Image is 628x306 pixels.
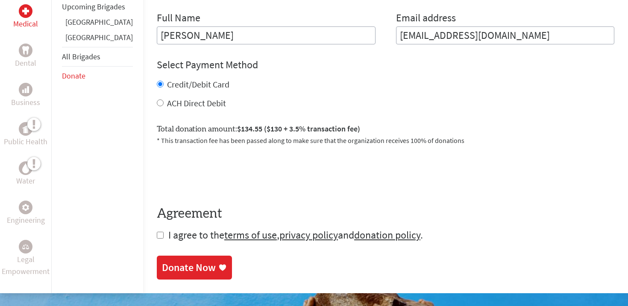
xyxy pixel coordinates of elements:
[157,58,614,72] h4: Select Payment Method
[157,26,376,44] input: Enter Full Name
[62,47,133,67] li: All Brigades
[65,32,133,42] a: [GEOGRAPHIC_DATA]
[62,67,133,85] li: Donate
[2,240,50,277] a: Legal EmpowermentLegal Empowerment
[65,17,133,27] a: [GEOGRAPHIC_DATA]
[157,206,614,221] h4: Agreement
[157,256,232,280] a: Donate Now
[7,201,45,226] a: EngineeringEngineering
[11,96,40,108] p: Business
[22,244,29,249] img: Legal Empowerment
[157,123,360,135] label: Total donation amount:
[22,125,29,133] img: Public Health
[354,228,420,242] a: donation policy
[62,16,133,32] li: Ghana
[13,18,38,30] p: Medical
[19,201,32,214] div: Engineering
[237,124,360,134] span: $134.55 ($130 + 3.5% transaction fee)
[22,204,29,211] img: Engineering
[157,156,287,189] iframe: reCAPTCHA
[62,32,133,47] li: Panama
[13,4,38,30] a: MedicalMedical
[22,163,29,173] img: Water
[4,122,47,148] a: Public HealthPublic Health
[22,47,29,55] img: Dental
[16,175,35,187] p: Water
[279,228,338,242] a: privacy policy
[19,44,32,57] div: Dental
[16,161,35,187] a: WaterWater
[62,52,100,61] a: All Brigades
[22,8,29,15] img: Medical
[19,83,32,96] div: Business
[2,254,50,277] p: Legal Empowerment
[167,98,226,108] label: ACH Direct Debit
[162,261,216,274] div: Donate Now
[11,83,40,108] a: BusinessBusiness
[15,57,36,69] p: Dental
[167,79,229,90] label: Credit/Debit Card
[7,214,45,226] p: Engineering
[19,4,32,18] div: Medical
[19,122,32,136] div: Public Health
[396,11,456,26] label: Email address
[15,44,36,69] a: DentalDental
[224,228,277,242] a: terms of use
[168,228,423,242] span: I agree to the , and .
[62,71,85,81] a: Donate
[19,240,32,254] div: Legal Empowerment
[157,11,200,26] label: Full Name
[157,135,614,146] p: * This transaction fee has been passed along to make sure that the organization receives 100% of ...
[396,26,615,44] input: Your Email
[22,86,29,93] img: Business
[62,2,125,12] a: Upcoming Brigades
[4,136,47,148] p: Public Health
[19,161,32,175] div: Water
